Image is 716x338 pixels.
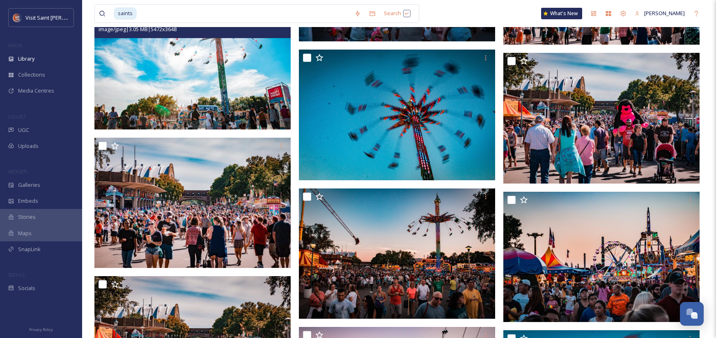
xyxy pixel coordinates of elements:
a: Privacy Policy [29,324,53,334]
span: SnapLink [18,245,41,253]
span: Embeds [18,197,38,205]
img: StateFair-Festival-13.jpg [299,188,495,319]
span: WIDGETS [8,168,27,175]
span: Uploads [18,142,39,150]
a: What's New [541,8,582,19]
div: Search [380,5,415,21]
span: [PERSON_NAME] [644,9,685,17]
span: Collections [18,71,45,79]
img: StateFair-Festival-18.jpg [503,192,700,322]
span: Library [18,55,34,63]
span: Galleries [18,181,40,189]
span: MEDIA [8,42,23,48]
span: Visit Saint [PERSON_NAME] [25,14,91,21]
span: UGC [18,126,29,134]
span: saints [114,7,137,19]
span: Socials [18,284,35,292]
span: Privacy Policy [29,327,53,332]
img: StateFair-Festival-16.jpg [299,50,495,180]
span: SOCIALS [8,272,25,278]
span: COLLECT [8,113,26,120]
span: image/jpeg | 3.05 MB | 5472 x 3648 [99,25,177,33]
img: StateFair-Festival-23.jpg [94,138,291,268]
button: Open Chat [680,302,704,326]
span: Maps [18,229,32,237]
img: Visit%20Saint%20Paul%20Updated%20Profile%20Image.jpg [13,14,21,22]
img: StateFair-Festival-21.jpg [503,53,700,184]
span: Media Centres [18,87,54,95]
a: [PERSON_NAME] [631,5,689,21]
span: Stories [18,213,36,221]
